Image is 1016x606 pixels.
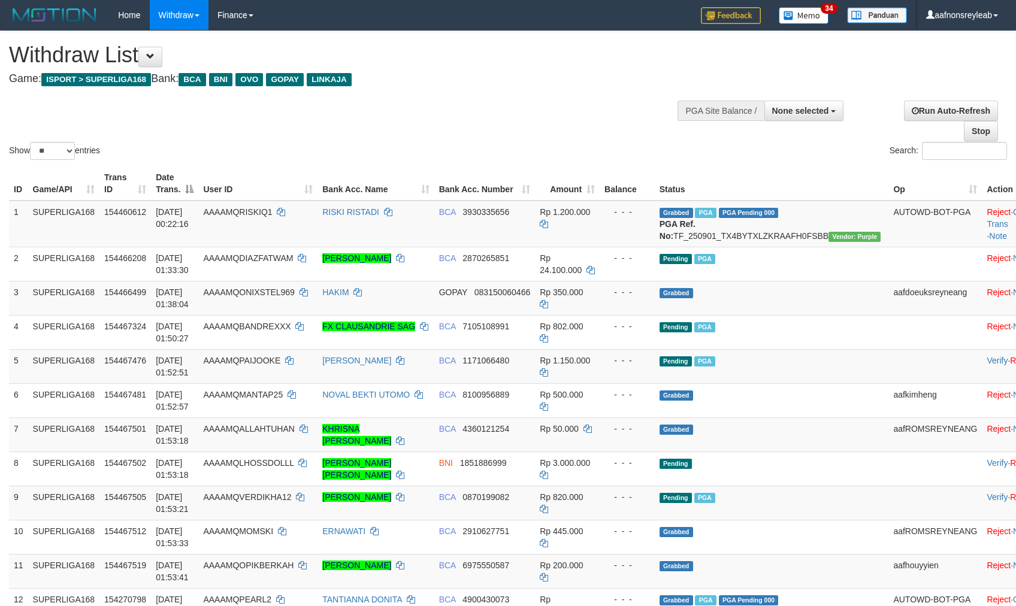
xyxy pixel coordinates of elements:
span: Copy 4900430073 to clipboard [462,595,509,604]
td: SUPERLIGA168 [28,201,100,247]
span: Rp 1.150.000 [540,356,590,365]
span: AAAAMQMANTAP25 [203,390,283,399]
span: [DATE] 01:52:57 [156,390,189,411]
span: Rp 50.000 [540,424,579,434]
td: SUPERLIGA168 [28,486,100,520]
span: [DATE] 01:38:04 [156,287,189,309]
td: 10 [9,520,28,554]
span: 154467324 [104,322,146,331]
span: Marked by aafmaleo [695,595,716,605]
td: 4 [9,315,28,349]
a: FX CLAUSANDRIE SAG [322,322,415,331]
th: Balance [600,166,655,201]
span: Pending [660,254,692,264]
span: Grabbed [660,390,693,401]
span: Copy 0870199082 to clipboard [462,492,509,502]
span: Copy 2910627751 to clipboard [462,526,509,536]
td: SUPERLIGA168 [28,383,100,417]
span: AAAAMQRISKIQ1 [203,207,272,217]
span: BCA [439,390,456,399]
span: ISPORT > SUPERLIGA168 [41,73,151,86]
span: BNI [209,73,232,86]
td: 6 [9,383,28,417]
select: Showentries [30,142,75,160]
span: BCA [439,322,456,331]
a: Reject [987,287,1011,297]
span: [DATE] 01:53:21 [156,492,189,514]
div: - - - [604,525,650,537]
span: AAAAMQALLAHTUHAN [203,424,294,434]
div: - - - [604,457,650,469]
th: User ID: activate to sort column ascending [198,166,317,201]
span: None selected [772,106,829,116]
img: Button%20Memo.svg [779,7,829,24]
td: 9 [9,486,28,520]
span: 154460612 [104,207,146,217]
span: Rp 3.000.000 [540,458,590,468]
th: Trans ID: activate to sort column ascending [99,166,151,201]
a: RISKI RISTADI [322,207,379,217]
span: GOPAY [439,287,467,297]
th: Status [655,166,889,201]
a: Run Auto-Refresh [904,101,998,121]
td: aafdoeuksreyneang [888,281,982,315]
a: Verify [987,356,1008,365]
span: [DATE] 01:33:30 [156,253,189,275]
button: None selected [764,101,844,121]
span: Copy 6975550587 to clipboard [462,560,509,570]
td: aafROMSREYNEANG [888,417,982,452]
td: 7 [9,417,28,452]
div: - - - [604,389,650,401]
span: BCA [439,424,456,434]
h4: Game: Bank: [9,73,666,85]
span: BCA [439,560,456,570]
span: 154466499 [104,287,146,297]
span: 154467481 [104,390,146,399]
span: 154467519 [104,560,146,570]
span: 34 [821,3,837,14]
a: Reject [987,390,1011,399]
span: AAAAMQOPIKBERKAH [203,560,294,570]
span: Grabbed [660,425,693,435]
a: Verify [987,458,1008,468]
span: Grabbed [660,527,693,537]
span: [DATE] 01:53:33 [156,526,189,548]
th: Amount: activate to sort column ascending [535,166,600,201]
a: Note [989,231,1007,241]
span: [DATE] 01:53:41 [156,560,189,582]
span: OVO [235,73,263,86]
label: Search: [890,142,1007,160]
span: Vendor URL: https://trx4.1velocity.biz [828,232,881,242]
div: - - - [604,593,650,605]
div: - - - [604,320,650,332]
input: Search: [922,142,1007,160]
span: Copy 7105108991 to clipboard [462,322,509,331]
h1: Withdraw List [9,43,666,67]
span: 154466208 [104,253,146,263]
span: PGA Pending [719,595,779,605]
span: AAAAMQPAIJOOKE [203,356,280,365]
span: BCA [439,356,456,365]
td: TF_250901_TX4BYTXLZKRAAFH0FSBB [655,201,889,247]
a: ERNAWATI [322,526,365,536]
td: SUPERLIGA168 [28,520,100,554]
span: Rp 820.000 [540,492,583,502]
div: - - - [604,354,650,366]
a: Stop [964,121,998,141]
span: Pending [660,459,692,469]
a: TANTIANNA DONITA [322,595,402,604]
span: Copy 1171066480 to clipboard [462,356,509,365]
span: Grabbed [660,208,693,218]
b: PGA Ref. No: [660,219,696,241]
span: Marked by aafnonsreyleab [694,493,715,503]
span: Copy 4360121254 to clipboard [462,424,509,434]
td: SUPERLIGA168 [28,554,100,588]
label: Show entries [9,142,100,160]
span: AAAAMQMOMSKI [203,526,273,536]
a: [PERSON_NAME] [322,253,391,263]
td: 3 [9,281,28,315]
span: Marked by aafnonsreyleab [694,356,715,366]
span: BCA [439,595,456,604]
th: Op: activate to sort column ascending [888,166,982,201]
a: Reject [987,322,1011,331]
